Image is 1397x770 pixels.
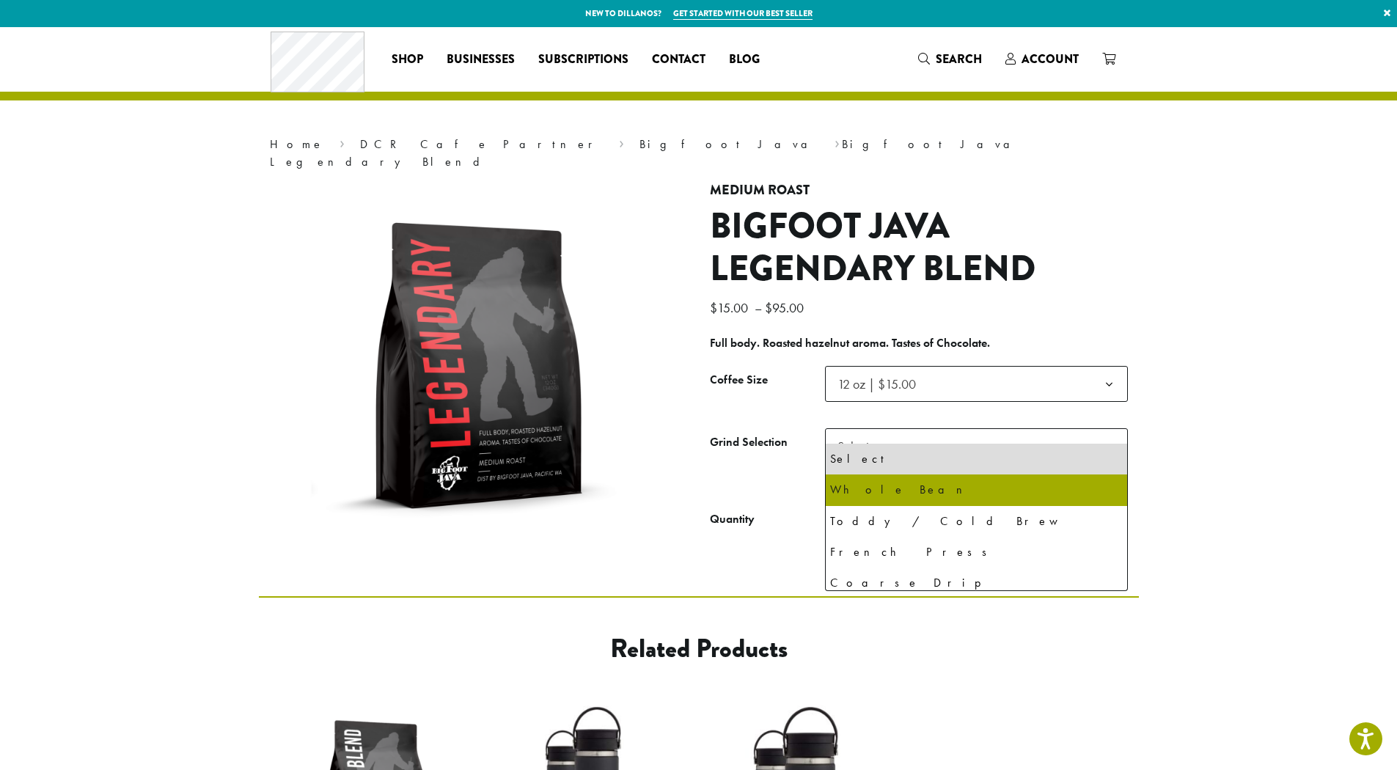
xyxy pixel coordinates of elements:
span: 12 oz | $15.00 [825,366,1128,402]
div: French Press [830,541,1123,563]
bdi: 15.00 [710,299,752,316]
span: Subscriptions [538,51,628,69]
nav: Breadcrumb [270,136,1128,171]
span: › [619,131,624,153]
h1: Bigfoot Java Legendary Blend [710,205,1128,290]
span: Select [832,432,884,461]
span: 12 oz | $15.00 [837,375,916,392]
li: Select [826,444,1127,474]
a: Get started with our best seller [673,7,813,20]
h4: Medium Roast [710,183,1128,199]
label: Coffee Size [710,370,825,391]
span: Businesses [447,51,515,69]
span: Shop [392,51,423,69]
span: › [340,131,345,153]
a: Bigfoot Java [639,136,819,152]
span: Search [936,51,982,67]
span: › [835,131,840,153]
div: Quantity [710,510,755,528]
span: $ [765,299,772,316]
span: Blog [729,51,760,69]
span: Contact [652,51,705,69]
a: Shop [380,48,435,71]
span: Account [1022,51,1079,67]
bdi: 95.00 [765,299,807,316]
span: – [755,299,762,316]
span: $ [710,299,717,316]
span: 12 oz | $15.00 [832,370,931,398]
b: Full body. Roasted hazelnut aroma. Tastes of Chocolate. [710,335,990,351]
h2: Related products [377,633,1021,664]
div: Toddy / Cold Brew [830,510,1123,532]
div: Coarse Drip [830,572,1123,594]
div: Whole Bean [830,479,1123,501]
a: Search [906,47,994,71]
a: Home [270,136,324,152]
label: Grind Selection [710,432,825,453]
a: DCR Cafe Partner [360,136,603,152]
span: Select [825,428,1128,464]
